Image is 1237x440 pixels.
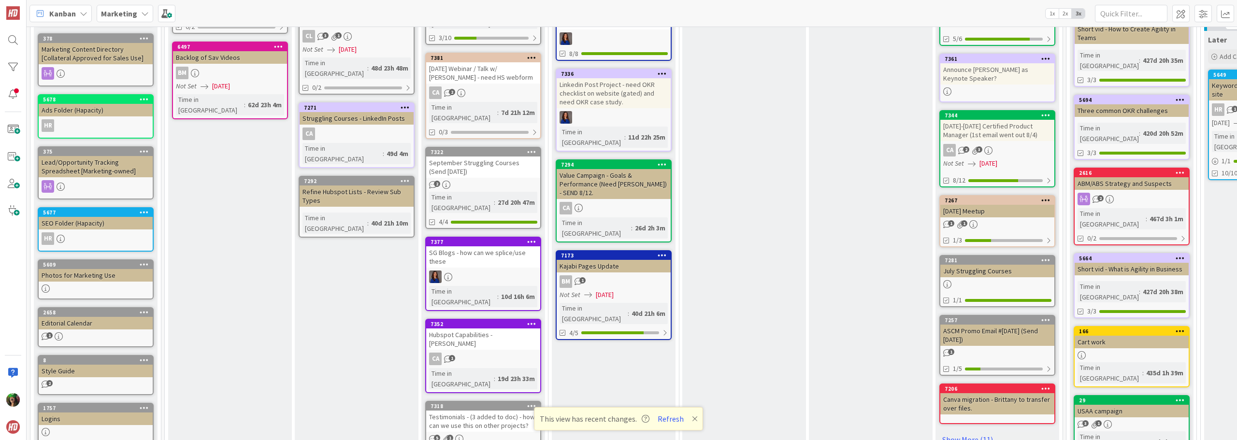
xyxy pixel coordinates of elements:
span: : [367,63,369,73]
i: Not Set [943,159,964,168]
span: [DATE] [979,158,997,169]
span: 1 [335,32,342,39]
div: 7361 [940,55,1054,63]
div: 420d 20h 52m [1140,128,1186,139]
span: 1x [1046,9,1059,18]
div: SL [426,270,540,283]
div: Kajabi Pages Update [557,260,671,272]
a: 7267[DATE] Meetup1/3 [939,195,1055,247]
div: Time in [GEOGRAPHIC_DATA] [302,143,383,164]
span: 1/1 [953,295,962,305]
span: [DATE] [212,81,230,91]
a: 7352Hubspot Capabilities - [PERSON_NAME]CATime in [GEOGRAPHIC_DATA]:19d 23h 33m [425,319,541,393]
div: 7336 [561,71,671,77]
a: 7344[DATE]-[DATE] Certified Product Manager (1st email went out 8/4)CANot Set[DATE]8/12 [939,110,1055,187]
a: 375Lead/Opportunity Tracking Spreadsheet [Marketing-owned] [38,146,154,199]
div: 40d 21h 6m [629,308,668,319]
div: SEO Folder (Hapacity) [39,217,153,229]
div: 8 [43,357,153,364]
div: CA [940,144,1054,156]
div: 7294 [557,160,671,169]
span: : [624,132,626,142]
div: 7281 [940,256,1054,265]
a: 7322September Struggling Courses (Send [DATE])Time in [GEOGRAPHIC_DATA]:27d 20h 47m4/4 [425,147,541,229]
a: 378Marketing Content Directory [Collateral Approved for Sales Use] [38,33,154,86]
span: 4/4 [439,217,448,227]
div: ASCM Promo Email #[DATE] (Send [DATE]) [940,325,1054,346]
div: Time in [GEOGRAPHIC_DATA] [560,127,624,148]
span: 8/8 [569,49,578,59]
div: HR [1212,103,1224,116]
div: 5694 [1075,96,1189,104]
div: Time in [GEOGRAPHIC_DATA] [429,192,494,213]
div: 7173 [561,252,671,259]
a: 7377SG Blogs - how can we splice/use theseSLTime in [GEOGRAPHIC_DATA]:10d 16h 6m [425,237,541,311]
span: : [383,148,384,159]
div: CL [300,30,414,43]
span: Later [1208,35,1227,44]
img: SL [429,270,442,283]
input: Quick Filter... [1095,5,1167,22]
div: 40d 21h 10m [369,218,411,228]
span: 1 [46,332,53,339]
div: 7352Hubspot Capabilities - [PERSON_NAME] [426,320,540,350]
a: 2616ABM/ABS Strategy and SuspectsTime in [GEOGRAPHIC_DATA]:467d 3h 1m0/2 [1074,168,1190,245]
div: Time in [GEOGRAPHIC_DATA] [560,217,631,239]
div: USAA campaign [1075,405,1189,417]
div: Time in [GEOGRAPHIC_DATA] [429,286,497,307]
button: Refresh [654,412,687,425]
div: SL [557,111,671,124]
div: 5609Photos for Marketing Use [39,260,153,282]
div: CA [302,128,315,140]
span: 3/10 [439,33,451,43]
div: 7292Refine Hubspot Lists - Review Sub Types [300,177,414,207]
span: 3x [1072,9,1085,18]
span: 3 [322,32,329,39]
a: 7257ASCM Promo Email #[DATE] (Send [DATE])1/5 [939,315,1055,376]
span: : [494,197,495,208]
img: SL [6,393,20,407]
div: Time in [GEOGRAPHIC_DATA] [429,102,497,123]
div: Canva migration - Brittany to transfer over files. [940,393,1054,414]
div: 2616 [1075,169,1189,177]
div: Announce [PERSON_NAME] as Keynote Speaker? [940,63,1054,85]
div: 7292 [300,177,414,185]
span: 1 [1095,420,1102,426]
div: 1757 [39,404,153,412]
div: Short vid - How to Create Agility in Teams [1075,23,1189,44]
span: : [1142,368,1144,378]
div: [DATE] Meetup [940,205,1054,217]
div: 7281July Struggling Courses [940,256,1054,277]
a: 5664Short vid - What is Agility in BusinessTime in [GEOGRAPHIC_DATA]:427d 20h 38m3/3 [1074,253,1190,318]
span: 0/3 [439,127,448,137]
span: : [631,223,633,233]
span: 3/3 [1087,148,1096,158]
div: 7206 [945,385,1054,392]
span: 0/2 [186,22,195,32]
div: 7271 [300,103,414,112]
div: 10d 16h 6m [499,291,537,302]
a: 8Style Guide [38,355,154,395]
span: [DATE] [596,290,614,300]
div: Linkedin Post Project - need OKR checklist on website (gated) and need OKR case study. [557,78,671,108]
div: September Struggling Courses (Send [DATE]) [426,156,540,178]
div: Time in [GEOGRAPHIC_DATA] [429,368,494,389]
div: CA [429,86,442,99]
img: SL [560,111,572,124]
div: [DATE]-[DATE] Certified Product Manager (1st email went out 8/4) [940,120,1054,141]
span: 1/5 [953,364,962,374]
div: 7377 [426,238,540,246]
div: 7173Kajabi Pages Update [557,251,671,272]
div: HR [42,232,54,245]
div: 7344[DATE]-[DATE] Certified Product Manager (1st email went out 8/4) [940,111,1054,141]
div: 7322 [426,148,540,156]
div: Editorial Calendar [39,317,153,329]
div: 5677SEO Folder (Hapacity) [39,208,153,229]
div: 7d 21h 12m [499,107,537,118]
div: 29 [1075,396,1189,405]
div: CL [302,30,315,43]
div: 7271Struggling Courses - LinkedIn Posts [300,103,414,125]
a: 7336Linkedin Post Project - need OKR checklist on website (gated) and need OKR case study.SLTime ... [556,69,672,152]
span: 2 [46,380,53,386]
div: 7318 [426,402,540,411]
